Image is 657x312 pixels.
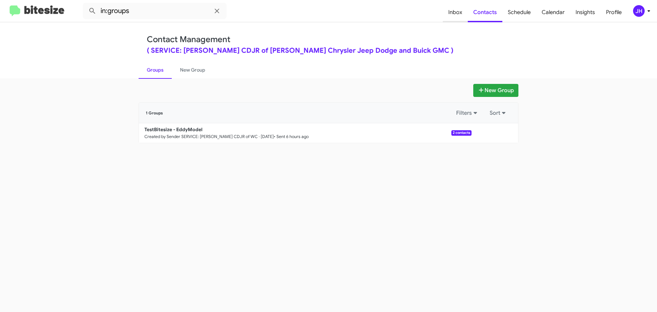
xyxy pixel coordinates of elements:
a: Calendar [536,2,570,22]
button: New Group [473,84,518,97]
span: 1 Groups [146,111,163,115]
a: TestBitesize - EddyModelCreated by Sender SERVICE: [PERSON_NAME] CDJR of WC · [DATE]• Sent 6 hour... [139,123,472,143]
button: Sort [486,107,511,119]
input: Search [83,3,227,19]
small: Created by Sender SERVICE: [PERSON_NAME] CDJR of WC · [DATE] [144,134,274,139]
a: Profile [601,2,627,22]
span: 2 contacts [451,130,472,136]
div: ( SERVICE: [PERSON_NAME] CDJR of [PERSON_NAME] Chrysler Jeep Dodge and Buick GMC ) [147,47,510,54]
div: JH [633,5,645,17]
button: JH [627,5,649,17]
button: Filters [452,107,483,119]
a: Contacts [468,2,502,22]
a: Schedule [502,2,536,22]
a: Inbox [443,2,468,22]
b: TestBitesize - EddyModel [144,126,203,133]
a: Insights [570,2,601,22]
small: • Sent 6 hours ago [274,134,309,139]
a: New Group [172,61,214,79]
a: Groups [139,61,172,79]
a: Contact Management [147,34,230,45]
